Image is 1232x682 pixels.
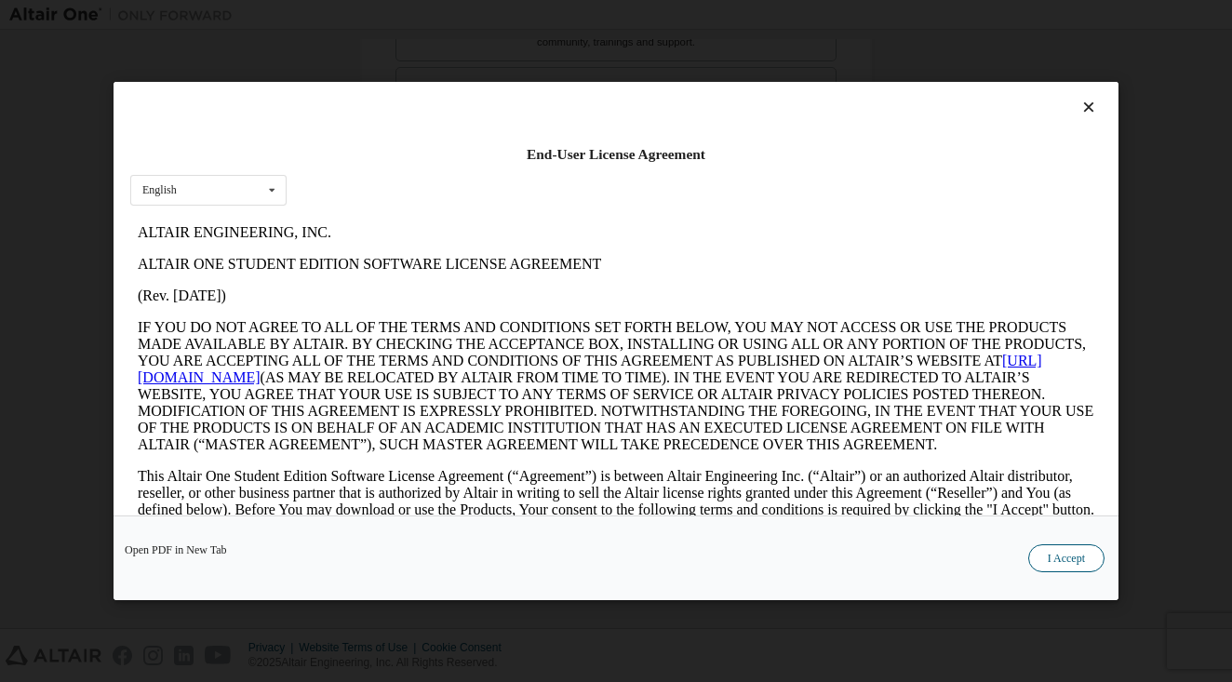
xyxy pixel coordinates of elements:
[7,71,964,87] p: (Rev. [DATE])
[7,251,964,318] p: This Altair One Student Edition Software License Agreement (“Agreement”) is between Altair Engine...
[142,184,177,195] div: English
[7,136,912,168] a: [URL][DOMAIN_NAME]
[7,39,964,56] p: ALTAIR ONE STUDENT EDITION SOFTWARE LICENSE AGREEMENT
[1028,544,1105,572] button: I Accept
[130,145,1102,164] div: End-User License Agreement
[7,7,964,24] p: ALTAIR ENGINEERING, INC.
[7,102,964,236] p: IF YOU DO NOT AGREE TO ALL OF THE TERMS AND CONDITIONS SET FORTH BELOW, YOU MAY NOT ACCESS OR USE...
[125,544,227,555] a: Open PDF in New Tab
